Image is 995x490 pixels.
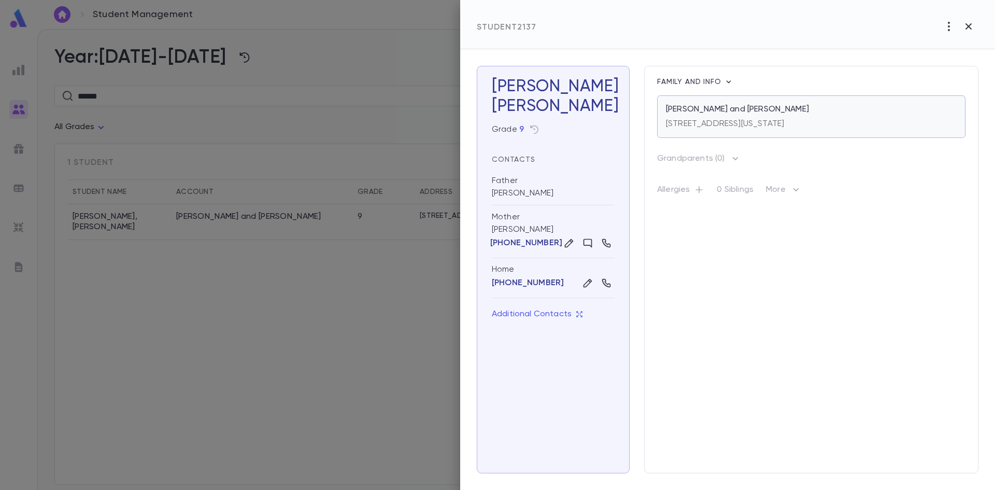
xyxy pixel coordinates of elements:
p: Grandparents ( 0 ) [657,153,725,164]
p: Additional Contacts [492,309,583,319]
span: Student 2137 [477,23,536,32]
div: Father [492,175,518,186]
div: Grade [492,124,524,135]
h3: [PERSON_NAME] [492,77,615,116]
p: [PHONE_NUMBER] [490,238,562,248]
p: [PERSON_NAME] and [PERSON_NAME] [666,104,809,115]
button: Additional Contacts [492,304,583,324]
button: [PHONE_NUMBER] [492,238,561,248]
div: Home [492,264,615,275]
span: Contacts [492,156,535,163]
p: [STREET_ADDRESS][US_STATE] [666,119,784,129]
p: More [766,184,802,200]
div: [PERSON_NAME] [492,169,615,205]
div: [PERSON_NAME] [492,96,615,116]
div: Mother [492,212,520,222]
button: 9 [519,124,524,135]
button: Grandparents (0) [657,150,741,167]
button: [PHONE_NUMBER] [492,278,564,288]
p: 0 Siblings [717,185,754,199]
span: Family and info [657,78,723,86]
div: [PERSON_NAME] [492,205,615,258]
p: Allergies [657,185,704,199]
